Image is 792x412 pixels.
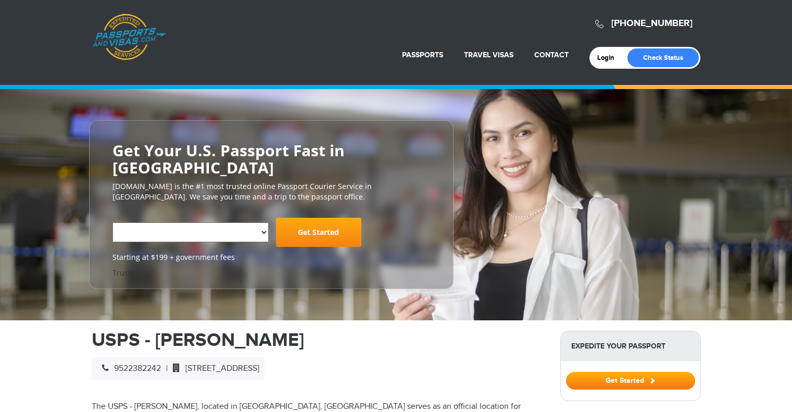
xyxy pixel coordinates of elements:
[611,18,693,29] a: [PHONE_NUMBER]
[276,218,361,247] a: Get Started
[97,364,161,373] span: 9522382242
[92,14,166,60] a: Passports & [DOMAIN_NAME]
[597,54,622,62] a: Login
[92,331,545,349] h1: USPS - [PERSON_NAME]
[566,372,695,390] button: Get Started
[92,357,265,380] div: |
[112,252,430,263] span: Starting at $199 + government fees
[112,181,430,202] p: [DOMAIN_NAME] is the #1 most trusted online Passport Courier Service in [GEOGRAPHIC_DATA]. We sav...
[112,142,430,176] h2: Get Your U.S. Passport Fast in [GEOGRAPHIC_DATA]
[627,48,699,67] a: Check Status
[534,51,569,59] a: Contact
[112,268,146,278] a: Trustpilot
[561,331,700,361] strong: Expedite Your Passport
[402,51,443,59] a: Passports
[168,364,259,373] span: [STREET_ADDRESS]
[566,376,695,384] a: Get Started
[464,51,513,59] a: Travel Visas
